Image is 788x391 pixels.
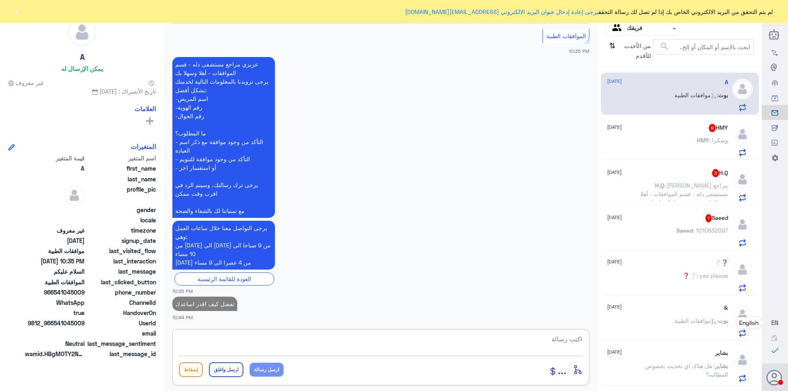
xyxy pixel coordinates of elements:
[732,169,753,190] img: defaultAdmin.png
[706,214,728,222] h5: Saeed
[86,267,156,276] span: last_message
[739,319,758,326] span: English
[68,18,96,46] img: defaultAdmin.png
[718,317,728,324] span: بوت
[718,91,728,98] span: بوت
[25,226,85,235] span: غير معروف
[209,362,243,377] button: ارسل واغلق
[86,236,156,245] span: signup_date
[609,39,616,60] i: ⇅
[693,227,728,234] span: : 1010632097
[25,278,85,286] span: الموافقات الطبية
[714,259,728,266] h5: ❓❔
[558,360,566,379] button: ...
[86,278,156,286] span: last_clicked_button
[86,309,156,317] span: HandoverOn
[660,41,669,51] span: search
[25,154,85,162] span: قيمة المتغير
[607,123,622,131] span: [DATE]
[732,79,753,99] img: defaultAdmin.png
[709,137,728,144] span: : وشكرا
[86,288,156,297] span: phone_number
[25,236,85,245] span: 2025-07-15T18:54:04.559Z
[25,164,85,173] span: A
[725,79,728,86] h5: A
[25,339,85,348] span: 0
[732,259,753,280] img: defaultAdmin.png
[546,32,586,39] span: الموافقات الطبية
[607,169,622,176] span: [DATE]
[174,272,274,285] div: العودة للقائمة الرئيسية
[86,185,156,204] span: profile_pic
[86,206,156,214] span: gender
[172,314,193,321] span: 10:44 PM
[25,206,85,214] span: null
[135,105,156,112] h6: العلامات
[771,319,779,326] span: EN
[709,124,716,132] span: 9
[86,175,156,183] span: last_name
[732,350,753,370] img: defaultAdmin.png
[724,304,728,311] h5: &
[697,137,709,144] span: HMY
[655,182,664,189] span: H.Q
[618,39,653,63] span: من الأحدث للأقدم
[25,350,85,358] span: wamid.HBgMOTY2NTQxMDQ1MDA5FQIAEhgUM0EzOURDODRBQTAyRTZGMjYxQzgA
[61,65,103,72] h6: يمكن الإرسال له
[653,39,753,54] input: ابحث بالإسم أو المكان أو إلخ..
[706,214,712,222] span: 1
[25,309,85,317] span: true
[25,298,85,307] span: 2
[86,226,156,235] span: timezone
[86,319,156,327] span: UserId
[25,257,85,265] span: 2025-08-18T19:35:50.823Z
[676,227,693,234] span: Saeed
[25,247,85,255] span: موافقات الطبية
[86,154,156,162] span: اسم المتغير
[8,78,44,87] span: غير معروف
[25,329,85,338] span: null
[172,288,193,295] span: 10:35 PM
[86,329,156,338] span: email
[8,87,156,96] span: تاريخ الأشتراك : [DATE]
[172,221,275,270] p: 18/8/2025, 10:35 PM
[86,164,156,173] span: first_name
[25,216,85,224] span: null
[732,304,753,325] img: defaultAdmin.png
[715,362,728,369] span: بشاير
[86,257,156,265] span: last_interaction
[25,267,85,276] span: السلام عليكم
[86,350,156,358] span: last_message_id
[709,124,728,132] h5: HMY
[172,57,275,218] p: 18/8/2025, 10:35 PM
[172,297,237,311] p: 18/8/2025, 10:44 PM
[179,362,203,377] button: إسقاط
[250,363,284,377] button: ارسل رسالة
[696,272,728,279] span: : yes please
[86,298,156,307] span: ChannelId
[86,247,156,255] span: last_visited_flow
[715,350,728,357] h5: بشاير
[638,182,728,301] span: : [PERSON_NAME] مراجع مستشفى دله - قسم الموافقات - أهلا وسهلا بك يرجى تزويدنا بالمعلومات التالية ...
[86,339,156,348] span: last_message_sentiment
[64,185,85,206] img: defaultAdmin.png
[25,288,85,297] span: 966541045009
[771,318,779,327] button: EN
[645,362,728,378] span: : هل هناك اي تحديث بخصوص المطالبه؟
[607,78,622,85] span: [DATE]
[660,40,669,53] button: search
[80,53,85,62] h5: A
[607,348,622,356] span: [DATE]
[712,169,728,177] h5: H.Q
[712,169,719,177] span: 3
[732,124,753,144] img: defaultAdmin.png
[86,216,156,224] span: locale
[569,48,589,54] span: 10:35 PM
[607,258,622,265] span: [DATE]
[607,214,622,221] span: [DATE]
[558,362,566,377] span: ...
[674,317,718,324] span: : موافقات الطبية
[767,370,783,385] button: الصورة الشخصية
[131,143,156,150] h6: المتغيرات
[405,7,773,16] span: لم يتم التحقق من البريد الالكتروني الخاص بك إذا لم تصل لك رسالة التحقق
